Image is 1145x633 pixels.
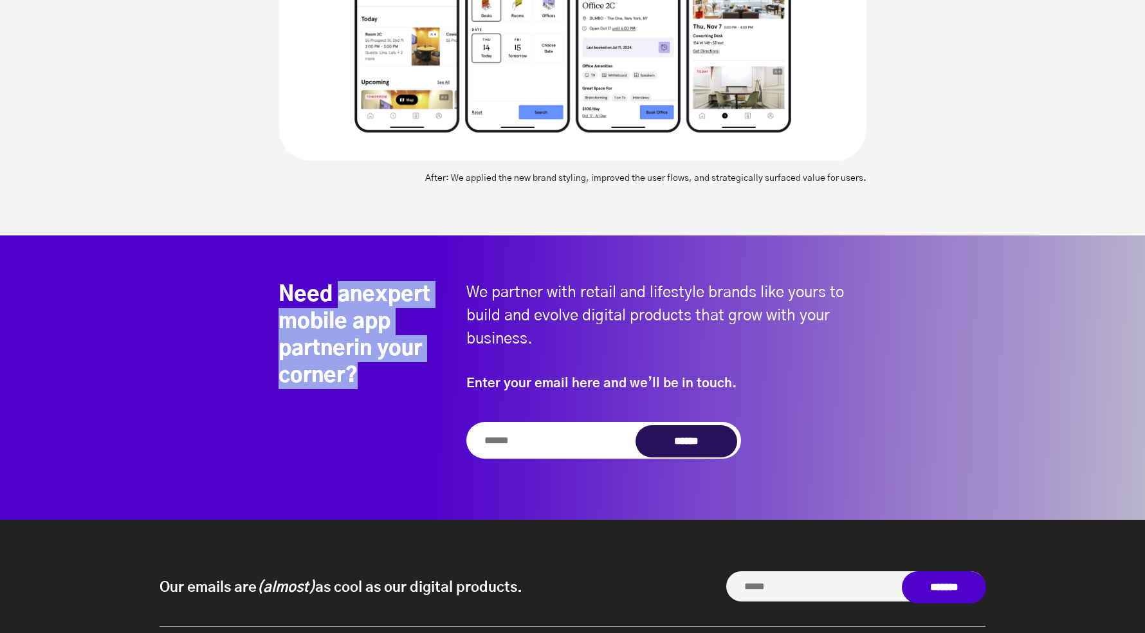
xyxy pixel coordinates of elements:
[466,373,866,409] p: Enter your email here and we’ll be in touch.
[466,281,866,373] h6: We partner with retail and lifestyle brands like yours to build and evolve digital products that ...
[257,580,315,594] i: (almost)
[279,281,455,389] h2: Need an in your corner?
[160,578,522,597] p: Our emails are as cool as our digital products.
[279,161,866,183] div: After: We applied the new brand styling, improved the user flows, and strategically surfaced valu...
[279,284,430,359] span: expert mobile app partner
